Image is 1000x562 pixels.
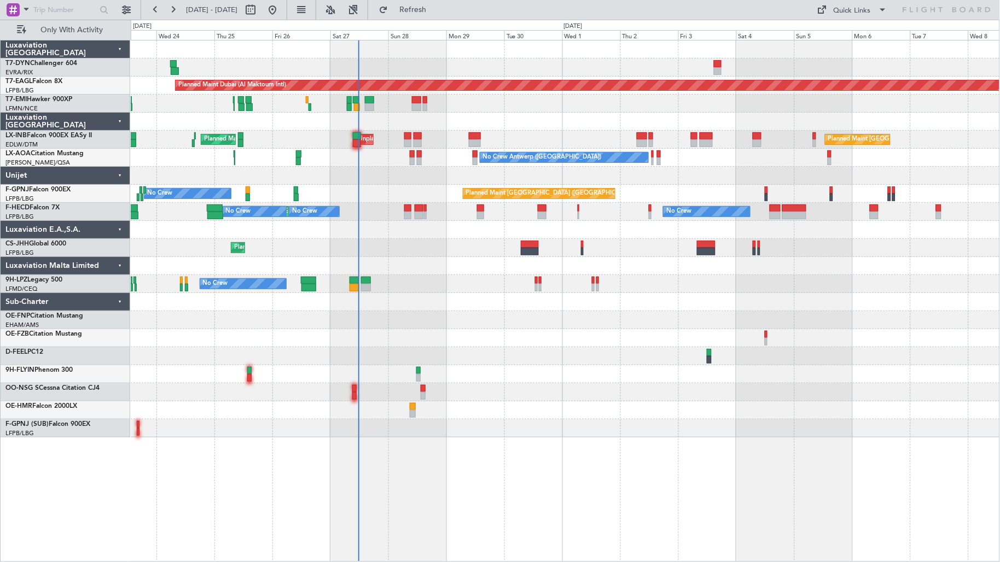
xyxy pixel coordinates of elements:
[178,77,286,93] div: Planned Maint Dubai (Al Maktoum Intl)
[483,149,602,166] div: No Crew Antwerp ([GEOGRAPHIC_DATA])
[5,150,31,157] span: LX-AOA
[214,30,272,40] div: Thu 25
[736,30,794,40] div: Sat 4
[466,185,638,202] div: Planned Maint [GEOGRAPHIC_DATA] ([GEOGRAPHIC_DATA])
[33,2,96,18] input: Trip Number
[852,30,910,40] div: Mon 6
[564,22,583,31] div: [DATE]
[5,421,90,428] a: F-GPNJ (SUB)Falcon 900EX
[5,285,37,293] a: LFMD/CEQ
[5,385,100,391] a: OO-NSG SCessna Citation CJ4
[390,6,436,14] span: Refresh
[5,331,82,337] a: OE-FZBCitation Mustang
[204,131,376,148] div: Planned Maint [GEOGRAPHIC_DATA] ([GEOGRAPHIC_DATA])
[234,239,406,256] div: Planned Maint [GEOGRAPHIC_DATA] ([GEOGRAPHIC_DATA])
[446,30,504,40] div: Mon 29
[5,96,72,103] a: T7-EMIHawker 900XP
[794,30,852,40] div: Sun 5
[5,213,34,221] a: LFPB/LBG
[5,96,27,103] span: T7-EMI
[5,104,38,113] a: LFMN/NCE
[5,60,77,67] a: T7-DYNChallenger 604
[272,30,330,40] div: Fri 26
[5,277,27,283] span: 9H-LPZ
[562,30,620,40] div: Wed 1
[910,30,968,40] div: Tue 7
[5,132,27,139] span: LX-INB
[5,78,32,85] span: T7-EAGL
[5,385,39,391] span: OO-NSG S
[388,30,446,40] div: Sun 28
[5,186,71,193] a: F-GPNJFalcon 900EX
[5,150,84,157] a: LX-AOACitation Mustang
[834,5,871,16] div: Quick Links
[374,1,439,19] button: Refresh
[678,30,736,40] div: Fri 3
[226,203,251,220] div: No Crew
[5,349,43,355] a: D-FEELPC12
[504,30,562,40] div: Tue 30
[620,30,678,40] div: Thu 2
[5,140,38,149] a: EDLW/DTM
[5,204,60,211] a: F-HECDFalcon 7X
[156,30,214,40] div: Wed 24
[666,203,691,220] div: No Crew
[5,367,73,373] a: 9H-FLYINPhenom 300
[5,241,66,247] a: CS-JHHGlobal 6000
[292,203,317,220] div: No Crew
[5,195,34,203] a: LFPB/LBG
[5,367,34,373] span: 9H-FLYIN
[133,22,152,31] div: [DATE]
[5,349,27,355] span: D-FEEL
[203,276,228,292] div: No Crew
[5,159,70,167] a: [PERSON_NAME]/QSA
[5,78,62,85] a: T7-EAGLFalcon 8X
[5,313,30,319] span: OE-FNP
[5,204,30,211] span: F-HECD
[5,186,29,193] span: F-GPNJ
[186,5,237,15] span: [DATE] - [DATE]
[5,132,92,139] a: LX-INBFalcon 900EX EASy II
[812,1,893,19] button: Quick Links
[5,86,34,95] a: LFPB/LBG
[5,321,39,329] a: EHAM/AMS
[5,249,34,257] a: LFPB/LBG
[5,313,83,319] a: OE-FNPCitation Mustang
[147,185,172,202] div: No Crew
[330,30,388,40] div: Sat 27
[5,403,32,409] span: OE-HMR
[5,403,77,409] a: OE-HMRFalcon 2000LX
[28,26,115,34] span: Only With Activity
[5,331,29,337] span: OE-FZB
[5,68,33,77] a: EVRA/RIX
[12,21,119,39] button: Only With Activity
[5,277,62,283] a: 9H-LPZLegacy 500
[5,60,30,67] span: T7-DYN
[5,241,29,247] span: CS-JHH
[5,421,49,428] span: F-GPNJ (SUB)
[5,429,34,437] a: LFPB/LBG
